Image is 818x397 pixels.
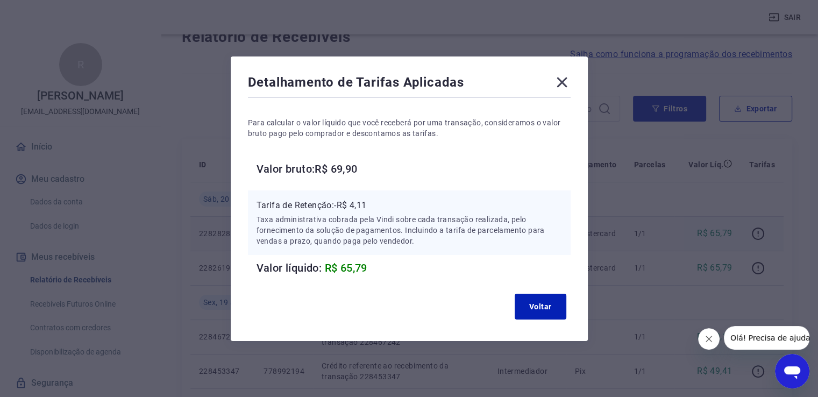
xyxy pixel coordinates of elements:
[6,8,90,16] span: Olá! Precisa de ajuda?
[248,74,571,95] div: Detalhamento de Tarifas Aplicadas
[257,214,562,246] p: Taxa administrativa cobrada pela Vindi sobre cada transação realizada, pelo fornecimento da soluç...
[775,354,809,388] iframe: Botão para abrir a janela de mensagens
[257,199,562,212] p: Tarifa de Retenção: -R$ 4,11
[325,261,367,274] span: R$ 65,79
[257,160,571,178] h6: Valor bruto: R$ 69,90
[248,117,571,139] p: Para calcular o valor líquido que você receberá por uma transação, consideramos o valor bruto pag...
[698,328,720,350] iframe: Fechar mensagem
[257,259,571,277] h6: Valor líquido:
[515,294,566,320] button: Voltar
[724,326,809,350] iframe: Mensagem da empresa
